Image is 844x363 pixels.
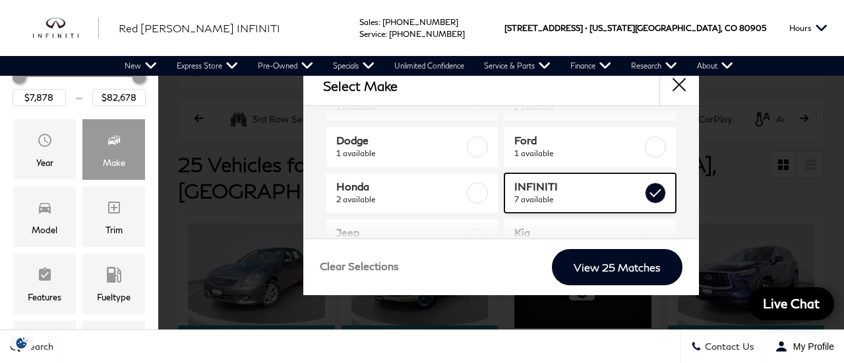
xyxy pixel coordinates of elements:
span: 2 available [336,193,466,206]
span: Ford [514,134,644,147]
div: Maximum Price [133,70,146,84]
span: Features [37,264,53,290]
span: Fueltype [106,264,122,290]
span: Make [106,129,122,155]
span: : [378,17,380,27]
span: Live Chat [756,295,826,312]
div: MakeMake [82,119,145,180]
a: Ford1 available [504,127,676,167]
a: Dodge1 available [326,127,498,167]
button: Open user profile menu [765,330,844,363]
img: Opt-Out Icon [7,336,37,350]
a: Specials [323,56,384,76]
span: Kia [514,226,644,239]
button: close [659,66,699,105]
input: Minimum [13,89,66,106]
img: INFINITI [33,18,99,39]
a: Honda2 available [326,173,498,213]
input: Maximum [92,89,146,106]
section: Click to Open Cookie Consent Modal [7,336,37,350]
h2: Select Make [323,78,398,93]
div: Minimum Price [13,70,26,84]
a: About [687,56,743,76]
a: [PHONE_NUMBER] [382,17,458,27]
div: FeaturesFeatures [13,254,76,314]
div: Features [28,290,61,304]
a: infiniti [33,18,99,39]
span: Trim [106,196,122,223]
a: Clear Selections [320,260,399,275]
span: 2 available [514,101,644,114]
span: 1 available [336,101,466,114]
a: Service & Parts [474,56,560,76]
span: 1 available [514,147,644,160]
a: Unlimited Confidence [384,56,474,76]
a: New [115,56,167,76]
span: Contact Us [702,341,754,352]
a: [PHONE_NUMBER] [389,29,465,39]
span: Sales [359,17,378,27]
span: Red [PERSON_NAME] INFINITI [119,22,280,34]
span: Year [37,129,53,155]
a: Kia1 available [504,219,676,259]
div: FueltypeFueltype [82,254,145,314]
a: View 25 Matches [552,249,682,285]
div: Year [36,155,53,170]
span: Jeep [336,226,466,239]
a: [STREET_ADDRESS] • [US_STATE][GEOGRAPHIC_DATA], CO 80905 [504,23,766,33]
a: Live Chat [748,287,834,320]
a: Jeep1 available [326,219,498,259]
span: Dodge [336,134,466,147]
span: Search [20,341,53,352]
a: Express Store [167,56,248,76]
div: Fueltype [97,290,131,304]
a: INFINITI7 available [504,173,676,213]
span: 7 available [514,193,644,206]
span: Honda [336,180,466,193]
div: Make [103,155,125,170]
span: : [385,29,387,39]
span: Model [37,196,53,223]
span: Service [359,29,385,39]
a: Red [PERSON_NAME] INFINITI [119,20,280,36]
span: My Profile [788,341,834,352]
div: Trim [105,223,123,237]
a: Finance [560,56,621,76]
div: Model [32,223,57,237]
div: TrimTrim [82,186,145,247]
span: INFINITI [514,180,644,193]
a: Research [621,56,687,76]
span: 1 available [336,147,466,160]
nav: Main Navigation [115,56,743,76]
a: Pre-Owned [248,56,323,76]
div: YearYear [13,119,76,180]
div: Price [13,66,146,106]
div: ModelModel [13,186,76,247]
